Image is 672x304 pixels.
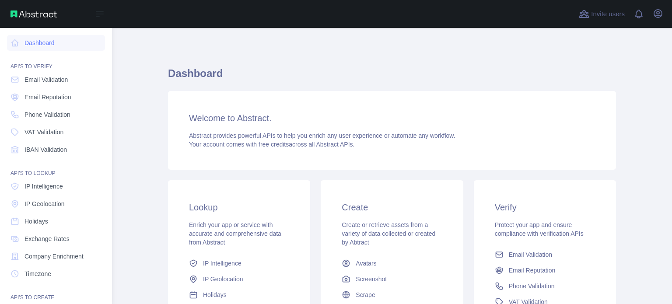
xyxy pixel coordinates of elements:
[185,271,293,287] a: IP Geolocation
[10,10,57,17] img: Abstract API
[577,7,626,21] button: Invite users
[189,112,595,124] h3: Welcome to Abstract.
[591,9,625,19] span: Invite users
[24,128,63,136] span: VAT Validation
[24,182,63,191] span: IP Intelligence
[491,247,598,262] a: Email Validation
[189,141,354,148] span: Your account comes with across all Abstract APIs.
[185,255,293,271] a: IP Intelligence
[509,282,555,290] span: Phone Validation
[185,287,293,303] a: Holidays
[7,283,105,301] div: API'S TO CREATE
[259,141,289,148] span: free credits
[189,132,455,139] span: Abstract provides powerful APIs to help you enrich any user experience or automate any workflow.
[356,275,387,283] span: Screenshot
[203,259,241,268] span: IP Intelligence
[7,107,105,122] a: Phone Validation
[7,124,105,140] a: VAT Validation
[7,196,105,212] a: IP Geolocation
[7,248,105,264] a: Company Enrichment
[24,252,84,261] span: Company Enrichment
[203,290,227,299] span: Holidays
[7,266,105,282] a: Timezone
[338,271,445,287] a: Screenshot
[342,221,435,246] span: Create or retrieve assets from a variety of data collected or created by Abtract
[7,89,105,105] a: Email Reputation
[24,145,67,154] span: IBAN Validation
[495,221,584,237] span: Protect your app and ensure compliance with verification APIs
[24,234,70,243] span: Exchange Rates
[7,178,105,194] a: IP Intelligence
[24,269,51,278] span: Timezone
[356,290,375,299] span: Scrape
[356,259,376,268] span: Avatars
[509,250,552,259] span: Email Validation
[24,110,70,119] span: Phone Validation
[338,287,445,303] a: Scrape
[342,201,442,213] h3: Create
[203,275,243,283] span: IP Geolocation
[168,66,616,87] h1: Dashboard
[338,255,445,271] a: Avatars
[24,217,48,226] span: Holidays
[24,75,68,84] span: Email Validation
[7,231,105,247] a: Exchange Rates
[7,142,105,157] a: IBAN Validation
[24,93,71,101] span: Email Reputation
[7,52,105,70] div: API'S TO VERIFY
[491,278,598,294] a: Phone Validation
[189,221,281,246] span: Enrich your app or service with accurate and comprehensive data from Abstract
[491,262,598,278] a: Email Reputation
[7,213,105,229] a: Holidays
[495,201,595,213] h3: Verify
[7,35,105,51] a: Dashboard
[189,201,289,213] h3: Lookup
[7,159,105,177] div: API'S TO LOOKUP
[24,199,65,208] span: IP Geolocation
[509,266,556,275] span: Email Reputation
[7,72,105,87] a: Email Validation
